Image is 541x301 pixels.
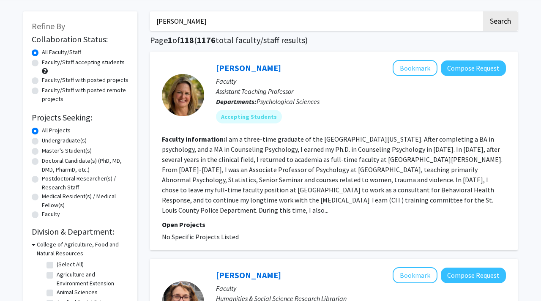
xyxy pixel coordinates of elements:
[42,48,81,57] label: All Faculty/Staff
[197,35,216,45] span: 1176
[216,63,281,73] a: [PERSON_NAME]
[441,268,506,283] button: Compose Request to Rachel Brekhus
[42,76,128,85] label: Faculty/Staff with posted projects
[42,174,129,192] label: Postdoctoral Researcher(s) / Research Staff
[162,219,506,230] p: Open Projects
[150,35,518,45] h1: Page of ( total faculty/staff results)
[32,34,129,44] h2: Collaboration Status:
[216,110,282,123] mat-chip: Accepting Students
[32,112,129,123] h2: Projects Seeking:
[216,270,281,280] a: [PERSON_NAME]
[162,135,503,214] fg-read-more: I am a three-time graduate of the [GEOGRAPHIC_DATA][US_STATE]. After completing a BA in psycholog...
[37,240,129,258] h3: College of Agriculture, Food and Natural Resources
[42,58,125,67] label: Faculty/Staff accepting students
[216,86,506,96] p: Assistant Teaching Professor
[162,135,225,143] b: Faculty Information:
[42,136,87,145] label: Undergraduate(s)
[32,227,129,237] h2: Division & Department:
[168,35,172,45] span: 1
[216,283,506,293] p: Faculty
[42,210,60,219] label: Faculty
[162,233,239,241] span: No Specific Projects Listed
[32,21,65,31] span: Refine By
[393,60,437,76] button: Add Carrie Ellis-Kalton to Bookmarks
[42,86,129,104] label: Faculty/Staff with posted remote projects
[42,156,129,174] label: Doctoral Candidate(s) (PhD, MD, DMD, PharmD, etc.)
[216,97,257,106] b: Departments:
[257,97,320,106] span: Psychological Sciences
[180,35,194,45] span: 118
[57,270,127,288] label: Agriculture and Environment Extension
[150,11,482,31] input: Search Keywords
[441,60,506,76] button: Compose Request to Carrie Ellis-Kalton
[57,288,98,297] label: Animal Sciences
[57,260,84,269] label: (Select All)
[6,263,36,295] iframe: Chat
[216,76,506,86] p: Faculty
[393,267,437,283] button: Add Rachel Brekhus to Bookmarks
[42,146,92,155] label: Master's Student(s)
[483,11,518,31] button: Search
[42,192,129,210] label: Medical Resident(s) / Medical Fellow(s)
[42,126,71,135] label: All Projects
